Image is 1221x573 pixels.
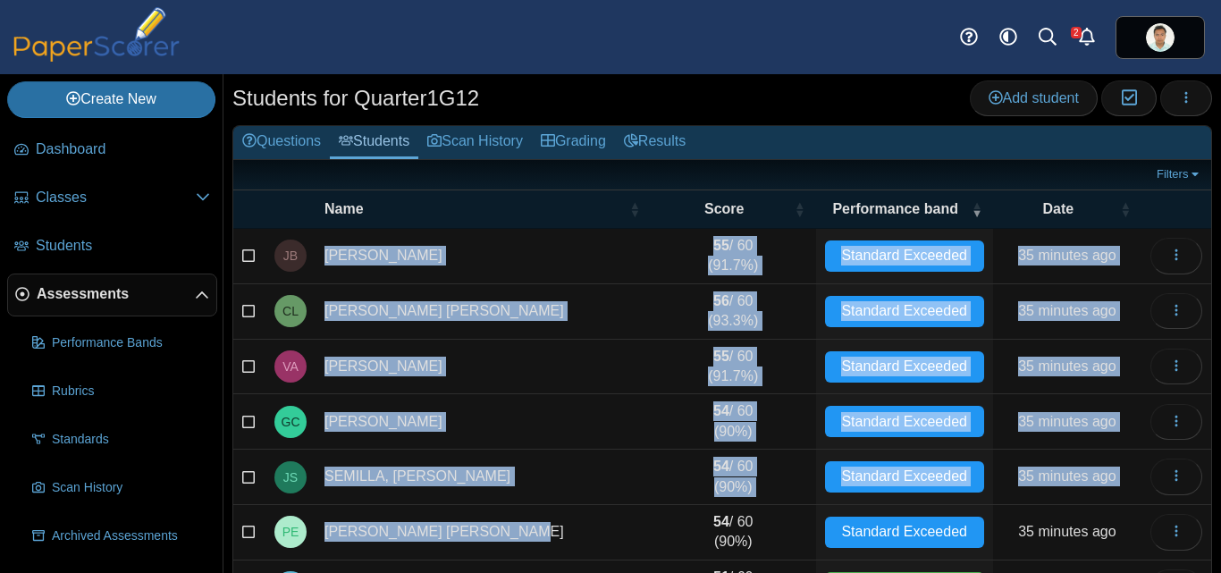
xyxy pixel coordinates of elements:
td: / 60 (91.7%) [651,340,816,395]
span: VINCENT B. ARCAMO [282,360,299,373]
img: PaperScorer [7,7,186,62]
span: PHILIP JUSHUA G. ENGUITO [282,526,299,538]
time: Aug 26, 2025 at 10:24 AM [1018,248,1116,263]
a: Assessments [7,274,217,316]
td: [PERSON_NAME] [316,229,651,284]
td: / 60 (91.7%) [651,229,816,284]
time: Aug 26, 2025 at 10:24 AM [1018,303,1116,318]
span: Classes [36,188,196,207]
td: SEMILLA, [PERSON_NAME] [316,450,651,505]
b: 54 [713,403,729,418]
div: Standard Exceeded [825,406,984,437]
span: Dashboard [36,139,210,159]
span: CLINT JUSTINE N. LORENZO [282,305,299,317]
a: Students [330,126,418,159]
span: Name [324,201,364,216]
td: / 60 (90%) [651,450,816,505]
b: 54 [713,514,729,529]
td: / 60 (90%) [651,505,816,560]
b: 55 [713,349,729,364]
a: Results [615,126,695,159]
span: Archived Assessments [52,527,210,545]
span: Performance band [832,201,957,216]
a: Scan History [418,126,532,159]
span: Scan History [52,479,210,497]
td: [PERSON_NAME] [PERSON_NAME] [316,284,651,340]
div: Standard Exceeded [825,351,984,383]
a: Performance Bands [25,322,217,365]
td: [PERSON_NAME] [316,394,651,450]
span: Name : Activate to sort [629,190,640,228]
a: Alerts [1067,18,1107,57]
a: Archived Assessments [25,515,217,558]
span: Date : Activate to sort [1120,190,1131,228]
time: Aug 26, 2025 at 10:24 AM [1018,524,1116,539]
span: Score [704,201,744,216]
img: ps.qM1w65xjLpOGVUdR [1146,23,1175,52]
span: JEAN D. BUALAN [283,249,298,262]
td: [PERSON_NAME] [316,340,651,395]
a: PaperScorer [7,49,186,64]
a: Students [7,225,217,268]
a: Create New [7,81,215,117]
a: Filters [1152,165,1207,183]
div: Standard Exceeded [825,461,984,493]
span: JHONE LOUIE M. SEMILLA [283,471,298,484]
span: Date [1043,201,1074,216]
td: / 60 (93.3%) [651,284,816,340]
b: 54 [713,459,729,474]
span: Students [36,236,210,256]
a: ps.qM1w65xjLpOGVUdR [1116,16,1205,59]
td: [PERSON_NAME] [PERSON_NAME] [316,505,651,560]
span: Assessments [37,284,195,304]
span: Performance Bands [52,334,210,352]
b: 55 [713,238,729,253]
time: Aug 26, 2025 at 10:24 AM [1018,414,1116,429]
a: Add student [970,80,1098,116]
div: Standard Exceeded [825,296,984,327]
a: Scan History [25,467,217,510]
td: / 60 (90%) [651,394,816,450]
a: Rubrics [25,370,217,413]
time: Aug 26, 2025 at 10:25 AM [1018,358,1116,374]
a: Questions [233,126,330,159]
time: Aug 26, 2025 at 10:25 AM [1018,468,1116,484]
b: 56 [713,293,729,308]
a: Classes [7,177,217,220]
span: Performance band : Activate to remove sorting [972,190,982,228]
a: Standards [25,418,217,461]
span: adonis maynard pilongo [1146,23,1175,52]
div: Standard Exceeded [825,240,984,272]
a: Grading [532,126,615,159]
span: Standards [52,431,210,449]
span: Add student [989,90,1079,105]
span: GILVER B. CALMA [282,416,300,428]
h1: Students for Quarter1G12 [232,83,479,114]
a: Dashboard [7,129,217,172]
span: Score : Activate to sort [795,190,805,228]
div: Standard Exceeded [825,517,984,548]
span: Rubrics [52,383,210,400]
